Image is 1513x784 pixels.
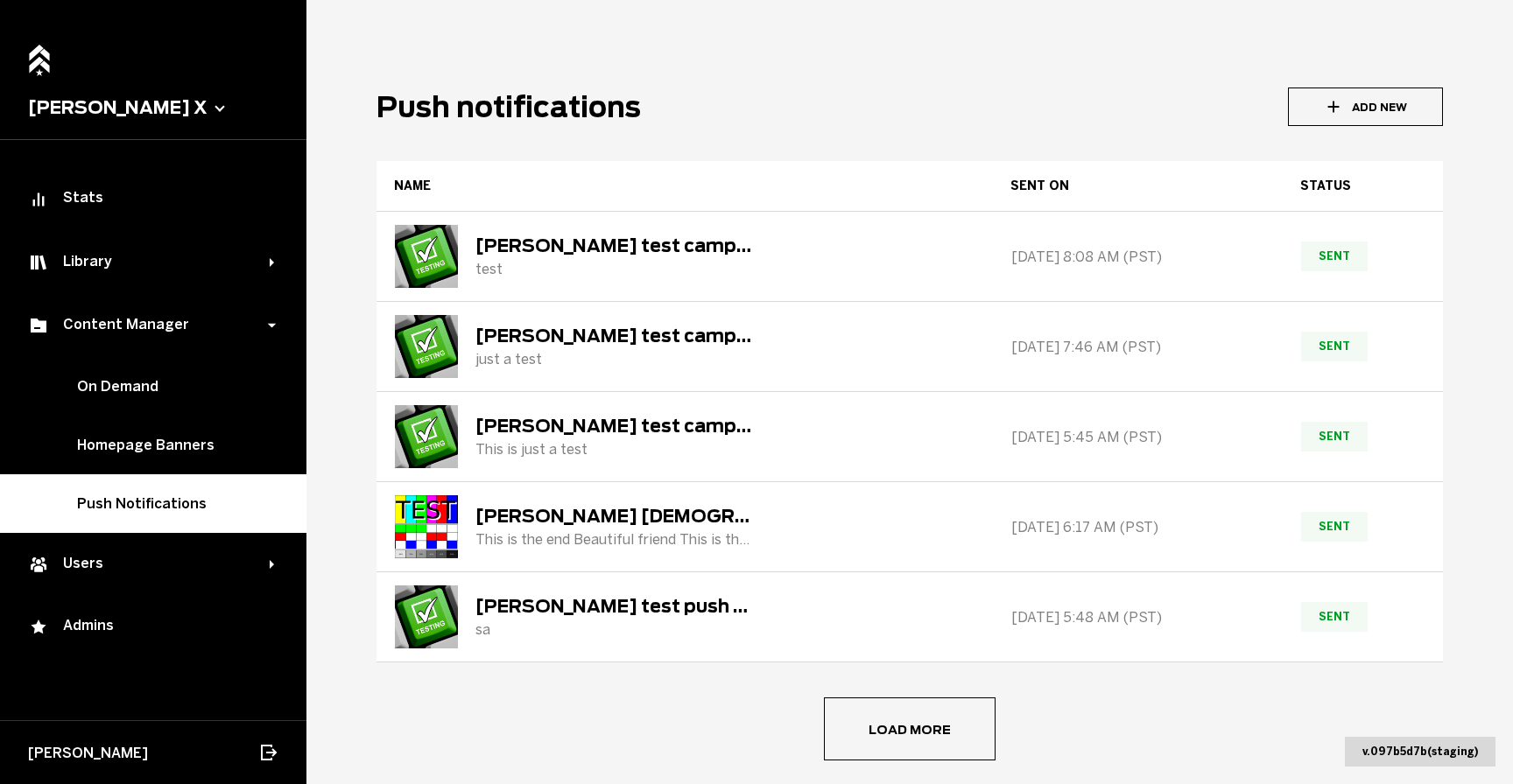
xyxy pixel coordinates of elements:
[1011,339,1161,355] span: [DATE] 7:46 AM (PST)
[475,621,756,638] div: sa
[28,252,270,273] div: Library
[28,617,278,638] div: Admins
[28,189,278,210] div: Stats
[376,161,993,212] th: name
[395,315,458,378] img: Lukas test campaign performance 2
[475,531,756,548] div: This is the end Beautiful friend This is the end My only friend, the end Of our elaborate plans, ...
[1011,248,1162,265] span: [DATE] 8:08 AM (PST)
[257,733,278,772] button: Log out
[376,572,1443,662] tr: lukas test push notif 3[PERSON_NAME] test push notif 3sa[DATE] 5:48 AM (PST)sent
[1301,422,1368,451] span: sent
[28,745,148,761] span: [PERSON_NAME]
[475,261,756,277] div: test
[993,161,1284,212] th: sent on
[1301,241,1368,271] span: sent
[475,416,756,437] div: [PERSON_NAME] test campaign performance
[1345,737,1495,766] div: v. 097b5d7b ( staging )
[475,351,756,367] div: just a test
[395,585,458,648] img: lukas test push notif 3
[1301,602,1368,632] span: sent
[395,405,458,468] img: Lukas test campaign performance
[475,596,756,617] div: [PERSON_NAME] test push notif 3
[376,302,1443,392] tr: Lukas test campaign performance 2[PERSON_NAME] test campaign performance 2just a test[DATE] 7:46 ...
[475,441,756,458] div: This is just a test
[475,235,756,256] div: [PERSON_NAME] test campaign performance 3
[24,35,55,73] a: Home
[1288,87,1443,126] button: Add New
[395,225,458,288] img: Lukas test campaign performance 3
[1301,332,1368,361] span: sent
[1011,519,1158,535] span: [DATE] 6:17 AM (PST)
[1011,429,1162,445] span: [DATE] 5:45 AM (PST)
[376,212,1443,302] tr: Lukas test campaign performance 3[PERSON_NAME] test campaign performance 3test[DATE] 8:08 AM (PST...
[1301,512,1368,542] span: sent
[475,325,756,346] div: [PERSON_NAME] test campaign performance 2
[28,97,278,118] button: [PERSON_NAME] X
[28,554,270,575] div: Users
[376,482,1443,572] tr: David Test 7 15:17[PERSON_NAME] [DEMOGRAPHIC_DATA] 15:17This is the end Beautiful friend This is ...
[376,90,641,124] h1: Push notifications
[475,506,756,527] div: [PERSON_NAME] [DEMOGRAPHIC_DATA] 15:17
[376,392,1443,482] tr: Lukas test campaign performance[PERSON_NAME] test campaign performanceThis is just a test[DATE] 5...
[395,495,458,558] img: David Test 7 15:17
[1011,609,1162,626] span: [DATE] 5:48 AM (PST)
[28,315,270,336] div: Content Manager
[1283,161,1443,212] th: status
